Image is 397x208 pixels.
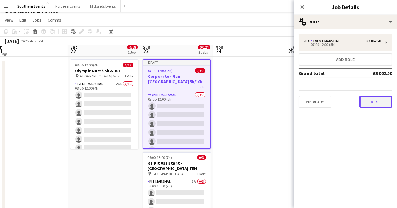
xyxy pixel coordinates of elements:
span: 1 Role [125,74,133,78]
div: Roles [294,15,397,29]
span: View [5,17,13,23]
span: 08:00-12:00 (4h) [75,63,100,67]
td: £3 062.50 [354,68,392,78]
span: 0/18 [123,63,133,67]
span: Sat [70,44,77,50]
span: 1 Role [197,172,206,176]
h3: Job Details [294,3,397,11]
span: 07:00-12:00 (5h) [148,68,173,73]
span: Sun [143,44,150,50]
button: Add role [299,53,392,66]
h3: Corporate - Run [GEOGRAPHIC_DATA] 5k/10k [143,73,210,84]
span: [GEOGRAPHIC_DATA] 5k and 10k [79,74,125,78]
span: 1 Role [197,85,205,89]
h3: RT Kit Assistant - [GEOGRAPHIC_DATA] TEN [143,160,211,171]
span: Week 47 [20,39,35,43]
span: Comms [48,17,61,23]
div: 50 x [304,39,311,43]
button: Next [359,96,392,108]
span: Jobs [32,17,42,23]
span: 0/50 [195,68,205,73]
span: 25 [287,48,295,55]
div: £3 062.50 [366,39,381,43]
a: Jobs [30,16,44,24]
div: 07:00-12:00 (5h) [304,43,381,46]
span: [GEOGRAPHIC_DATA] [152,172,185,176]
span: Mon [215,44,223,50]
button: Southern Events [12,0,50,12]
div: BST [38,39,44,43]
app-job-card: Draft07:00-12:00 (5h)0/50Corporate - Run [GEOGRAPHIC_DATA] 5k/10k1 RoleEvent Marshal0/5007:00-12:... [143,59,211,149]
button: Previous [299,96,331,108]
span: 0/3 [197,155,206,160]
div: 5 Jobs [198,50,210,55]
span: 0/124 [198,45,210,49]
span: Tue [288,44,295,50]
button: Northern Events [50,0,85,12]
a: View [2,16,16,24]
span: 23 [142,48,150,55]
td: Grand total [299,68,354,78]
a: Comms [45,16,64,24]
div: [DATE] [5,38,19,44]
span: 24 [214,48,223,55]
span: Edit [19,17,26,23]
span: 0/18 [127,45,138,49]
button: Midlands Events [85,0,121,12]
span: 06:00-13:00 (7h) [148,155,172,160]
div: Draft [143,60,210,65]
h3: Olympic North 5k & 10k [70,68,138,73]
div: Event Marshal [311,39,342,43]
app-job-card: 08:00-12:00 (4h)0/18Olympic North 5k & 10k [GEOGRAPHIC_DATA] 5k and 10k1 RoleEvent Marshal28A0/18... [70,59,138,149]
div: 1 Job [128,50,137,55]
span: 22 [69,48,77,55]
a: Edit [17,16,29,24]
